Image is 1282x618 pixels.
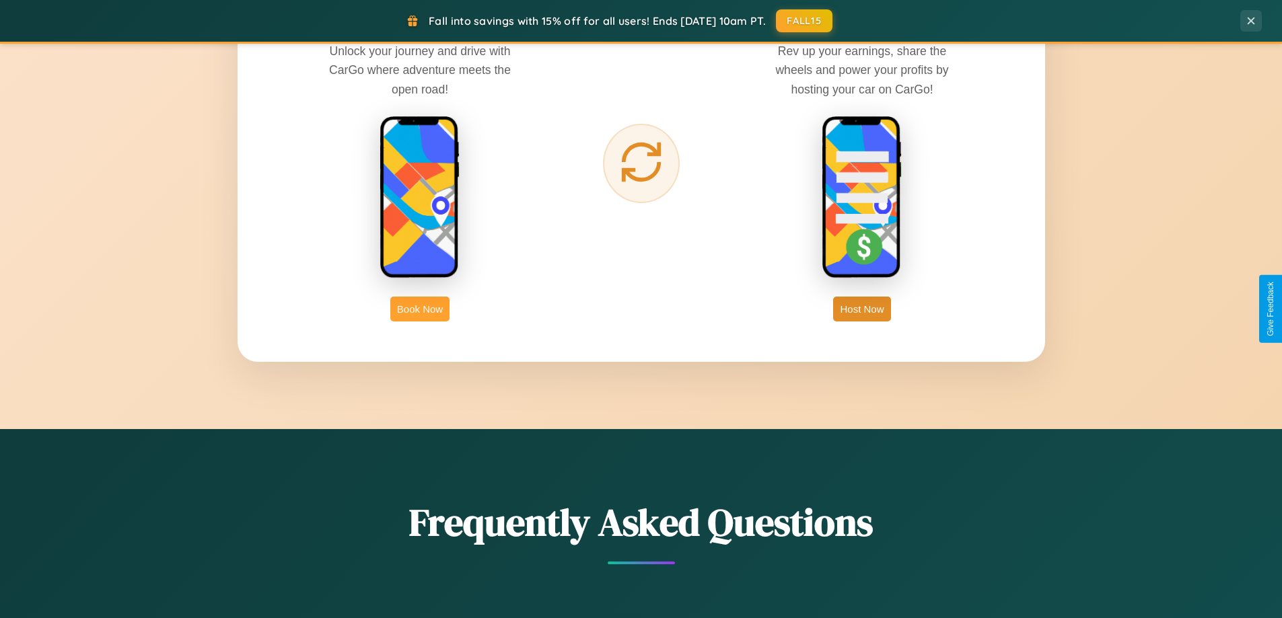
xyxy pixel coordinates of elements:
img: rent phone [380,116,460,280]
span: Fall into savings with 15% off for all users! Ends [DATE] 10am PT. [429,14,766,28]
button: Book Now [390,297,450,321]
button: Host Now [833,297,890,321]
img: host phone [822,116,902,280]
p: Rev up your earnings, share the wheels and power your profits by hosting your car on CarGo! [761,42,963,98]
button: FALL15 [776,9,832,32]
h2: Frequently Asked Questions [238,496,1045,548]
p: Unlock your journey and drive with CarGo where adventure meets the open road! [319,42,521,98]
div: Give Feedback [1266,282,1275,336]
